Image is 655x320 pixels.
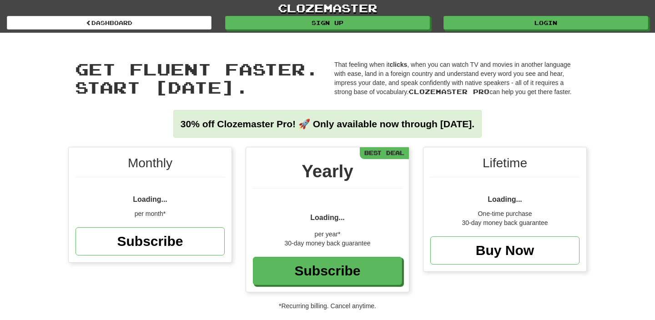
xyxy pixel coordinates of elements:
div: Yearly [253,159,402,189]
div: Best Deal [360,147,409,159]
a: Login [443,16,648,30]
div: 30-day money back guarantee [430,218,579,227]
div: per month* [76,209,225,218]
p: That feeling when it , when you can watch TV and movies in another language with ease, land in a ... [334,60,580,96]
div: per year* [253,230,402,239]
span: Loading... [133,195,167,203]
a: Subscribe [253,257,402,285]
span: Loading... [488,195,522,203]
div: 30-day money back guarantee [253,239,402,248]
div: Monthly [76,154,225,177]
span: Clozemaster Pro [408,88,489,95]
div: One-time purchase [430,209,579,218]
a: Sign up [225,16,430,30]
a: Buy Now [430,236,579,265]
a: Subscribe [76,227,225,255]
strong: 30% off Clozemaster Pro! 🚀 Only available now through [DATE]. [181,119,474,129]
div: Lifetime [430,154,579,177]
strong: clicks [389,61,407,68]
span: Loading... [310,214,345,221]
span: Get fluent faster. Start [DATE]. [75,59,319,97]
a: Dashboard [7,16,212,30]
